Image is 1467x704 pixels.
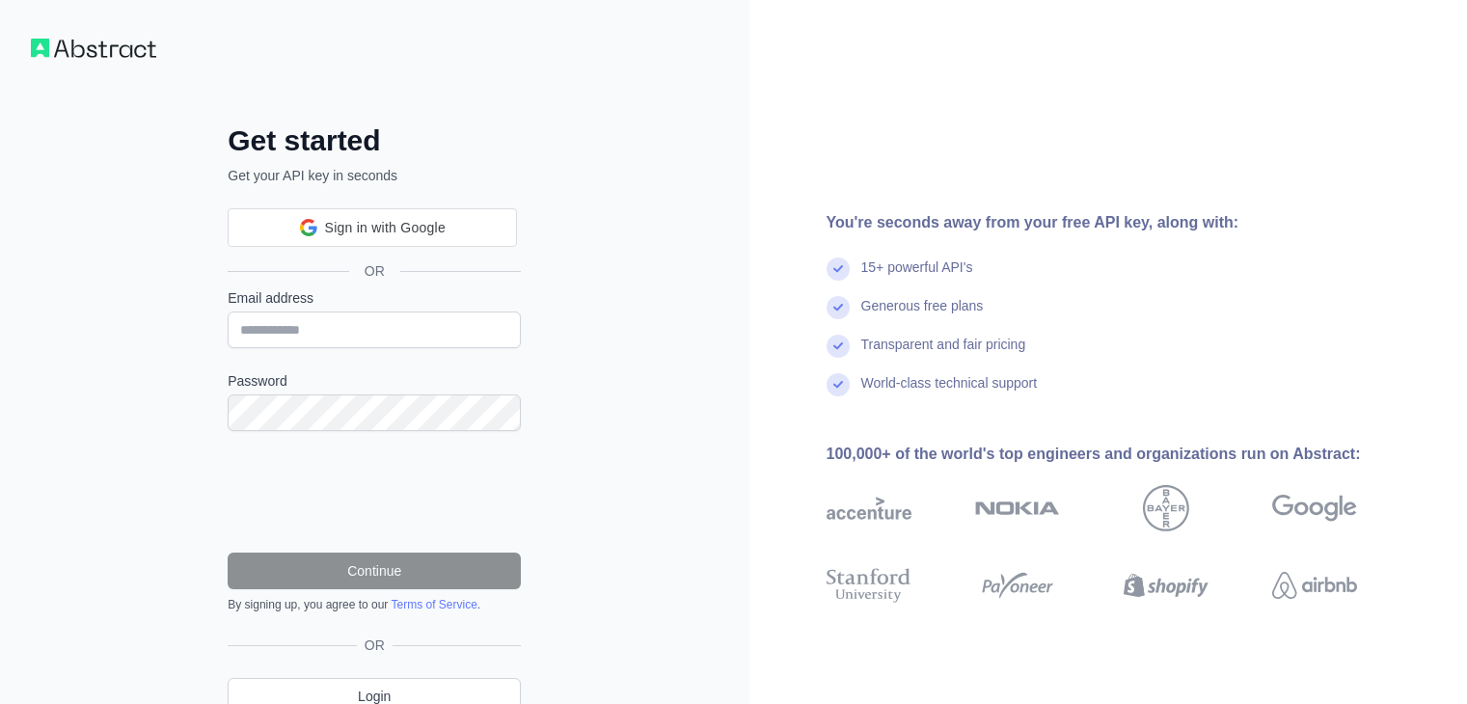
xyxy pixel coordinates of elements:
img: check mark [827,296,850,319]
span: OR [357,636,393,655]
img: bayer [1143,485,1189,531]
div: By signing up, you agree to our . [228,597,521,612]
img: check mark [827,257,850,281]
iframe: reCAPTCHA [228,454,521,529]
div: Sign in with Google [228,208,517,247]
img: check mark [827,335,850,358]
img: stanford university [827,564,911,607]
label: Email address [228,288,521,308]
button: Continue [228,553,521,589]
div: Generous free plans [861,296,984,335]
h2: Get started [228,123,521,158]
span: OR [349,261,400,281]
div: 100,000+ of the world's top engineers and organizations run on Abstract: [827,443,1419,466]
img: check mark [827,373,850,396]
img: google [1272,485,1357,531]
img: Workflow [31,39,156,58]
img: accenture [827,485,911,531]
p: Get your API key in seconds [228,166,521,185]
a: Terms of Service [391,598,476,611]
img: payoneer [975,564,1060,607]
img: airbnb [1272,564,1357,607]
div: You're seconds away from your free API key, along with: [827,211,1419,234]
label: Password [228,371,521,391]
div: Transparent and fair pricing [861,335,1026,373]
img: shopify [1124,564,1209,607]
div: World-class technical support [861,373,1038,412]
img: nokia [975,485,1060,531]
span: Sign in with Google [325,218,446,238]
div: 15+ powerful API's [861,257,973,296]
